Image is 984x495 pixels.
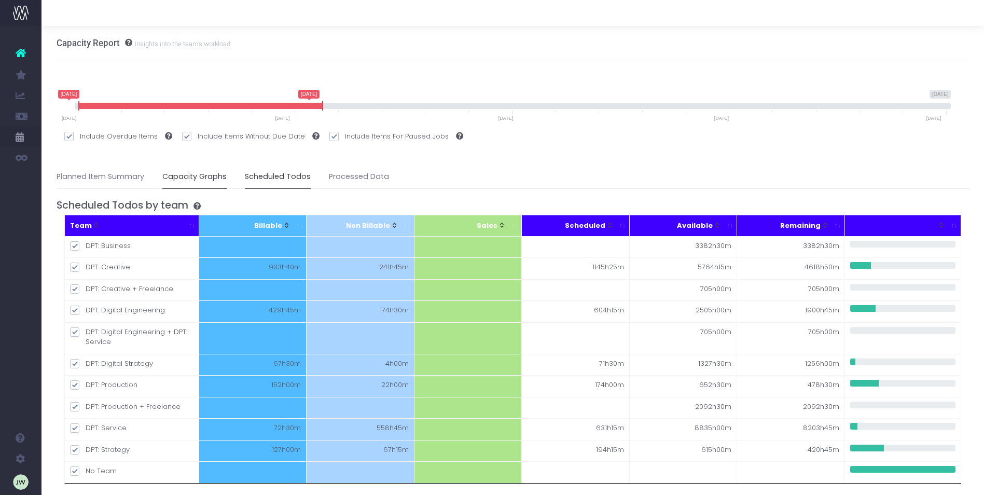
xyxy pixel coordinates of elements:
label: DPT: Creative + Freelance [70,284,193,294]
a: Scheduled Todos [245,165,311,189]
th: Available: activate to sort column ascending [630,215,737,236]
td: 194h15m [522,440,629,462]
h3: Capacity Report [57,38,230,48]
td: 631h15m [522,418,629,440]
td: 8835h00m [630,418,737,440]
td: 1256h00m [737,354,844,376]
label: DPT: Digital Engineering + DPT: Service [70,327,193,347]
td: 8203h45m [737,418,844,440]
td: 3382h30m [630,236,737,258]
th: Billable: activate to sort column ascending [199,215,307,236]
small: Insights into the team's workload [132,38,230,48]
div: Team [70,221,183,231]
th: Team: activate to sort column ascending [65,215,199,236]
td: 652h30m [630,375,737,397]
label: DPT: Strategy [70,445,193,455]
label: DPT: Service [70,423,193,433]
span: [DATE] [273,116,291,121]
a: Processed Data [329,165,389,189]
td: 903h40m [199,257,307,279]
td: 1327h30m [630,354,737,376]
td: 174h00m [522,375,629,397]
td: 127h00m [199,440,307,462]
label: Include Items Without Due Date [182,131,320,142]
td: 22h00m [307,375,414,397]
td: 241h45m [307,257,414,279]
label: DPT: Digital Engineering [70,305,193,315]
label: DPT: Production + Freelance [70,402,193,412]
span: [DATE] [930,90,951,98]
span: [DATE] [58,90,79,98]
img: images/default_profile_image.png [13,474,29,490]
td: 2092h30m [630,397,737,419]
td: 174h30m [307,300,414,322]
span: [DATE] [60,116,78,121]
td: 2505h00m [630,300,737,322]
div: Billable [204,221,290,231]
th: Sales: activate to sort column ascending [414,215,522,236]
label: DPT: Production [70,380,193,390]
a: Planned Item Summary [57,165,144,189]
label: Include Items For Paused Jobs [329,131,463,142]
div: Scheduled [527,221,613,231]
div: Non Billable [312,221,398,231]
td: 1900h45m [737,300,844,322]
td: 4618h50m [737,257,844,279]
td: 705h00m [630,322,737,354]
td: 3382h30m [737,236,844,258]
th: : activate to sort column ascending [845,215,962,236]
th: Remaining: activate to sort column ascending [737,215,844,236]
label: DPT: Business [70,241,193,251]
th: Non Billable: activate to sort column ascending [307,215,414,236]
td: 71h30m [522,354,629,376]
td: 558h45m [307,418,414,440]
td: 705h00m [737,279,844,301]
td: 4h00m [307,354,414,376]
td: 420h45m [737,440,844,462]
span: [DATE] [298,90,320,98]
label: Include Overdue Items [64,131,172,142]
th: Scheduled: activate to sort column ascending [522,215,629,236]
td: 67h30m [199,354,307,376]
td: 72h30m [199,418,307,440]
td: 1145h25m [522,257,629,279]
label: No Team [70,466,193,476]
a: Capacity Graphs [162,165,227,189]
td: 705h00m [630,279,737,301]
div: Available [635,221,721,231]
div: Remaining [742,221,828,231]
span: [DATE] [497,116,515,121]
td: 67h15m [307,440,414,462]
span: [DATE] [713,116,730,121]
td: 604h15m [522,300,629,322]
label: DPT: Creative [70,262,193,272]
div: Sales [420,221,506,231]
label: DPT: Digital Strategy [70,359,193,369]
td: 2092h30m [737,397,844,419]
td: 478h30m [737,375,844,397]
td: 152h00m [199,375,307,397]
h4: Scheduled Todos by team [57,199,969,211]
td: 615h00m [630,440,737,462]
span: [DATE] [925,116,943,121]
td: 5764h15m [630,257,737,279]
td: 705h00m [737,322,844,354]
td: 429h45m [199,300,307,322]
